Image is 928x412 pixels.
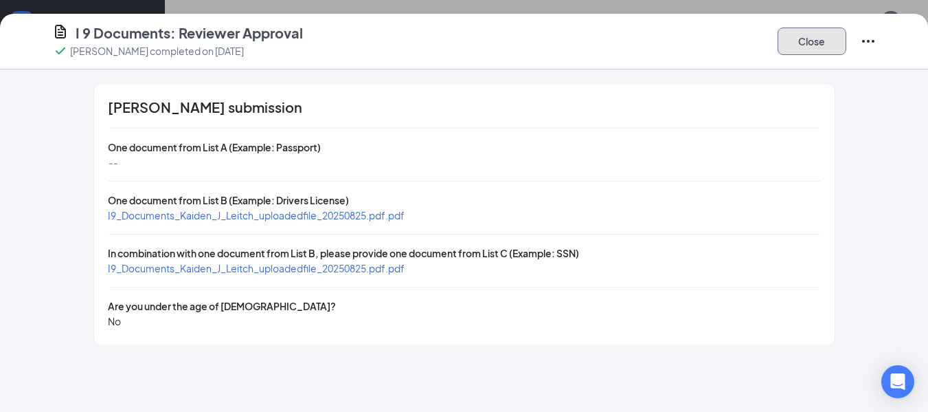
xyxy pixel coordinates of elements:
[108,194,349,206] span: One document from List B (Example: Drivers License)
[52,43,69,59] svg: Checkmark
[860,33,876,50] svg: Ellipses
[52,23,69,40] svg: CustomFormIcon
[108,100,302,114] span: [PERSON_NAME] submission
[76,23,303,43] h4: I 9 Documents: Reviewer Approval
[108,141,321,153] span: One document from List A (Example: Passport)
[881,365,914,398] div: Open Intercom Messenger
[108,247,579,259] span: In combination with one document from List B, please provide one document from List C (Example: SSN)
[108,300,336,312] span: Are you under the age of [DEMOGRAPHIC_DATA]?
[108,315,121,327] span: No
[108,262,405,274] a: I9_Documents_Kaiden_J_Leitch_uploadedfile_20250825.pdf.pdf
[108,156,117,169] span: --
[70,44,244,58] p: [PERSON_NAME] completed on [DATE]
[778,28,846,55] button: Close
[108,209,405,221] a: I9_Documents_Kaiden_J_Leitch_uploadedfile_20250825.pdf.pdf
